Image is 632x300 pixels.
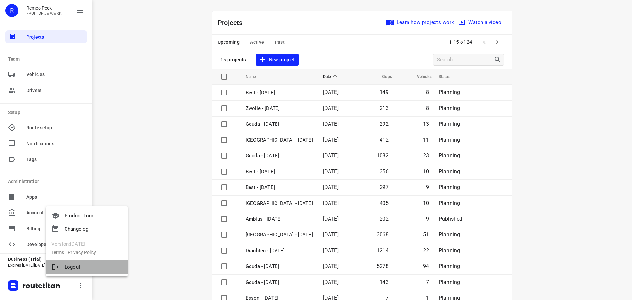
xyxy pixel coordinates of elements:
[46,260,128,274] li: Logout
[46,240,128,248] p: Version: [DATE]
[65,213,93,219] p: Product Tour
[65,226,88,232] p: Changelog
[68,250,96,255] a: Privacy Policy
[51,250,64,255] a: Terms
